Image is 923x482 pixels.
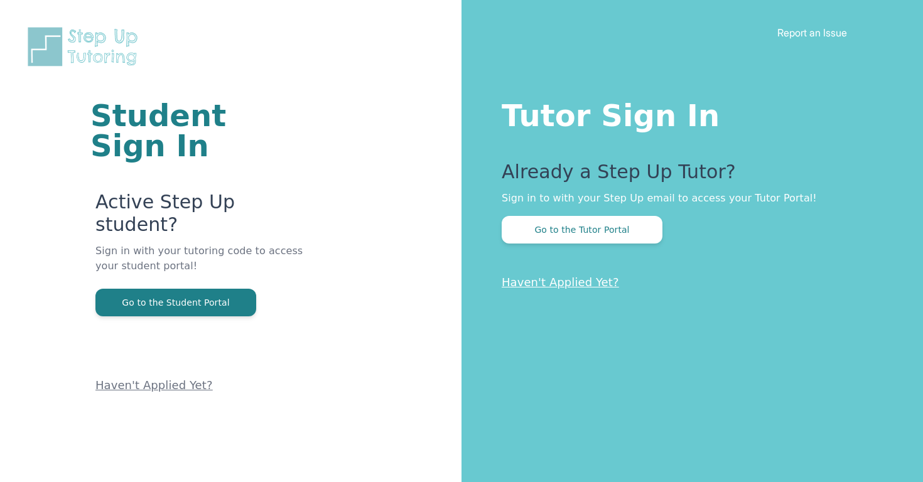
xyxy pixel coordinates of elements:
a: Go to the Student Portal [95,296,256,308]
h1: Tutor Sign In [502,95,873,131]
button: Go to the Student Portal [95,289,256,316]
a: Report an Issue [777,26,847,39]
p: Sign in with your tutoring code to access your student portal! [95,244,311,289]
a: Haven't Applied Yet? [95,378,213,392]
a: Go to the Tutor Portal [502,223,662,235]
a: Haven't Applied Yet? [502,276,619,289]
p: Already a Step Up Tutor? [502,161,873,191]
p: Active Step Up student? [95,191,311,244]
button: Go to the Tutor Portal [502,216,662,244]
img: Step Up Tutoring horizontal logo [25,25,146,68]
p: Sign in to with your Step Up email to access your Tutor Portal! [502,191,873,206]
h1: Student Sign In [90,100,311,161]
